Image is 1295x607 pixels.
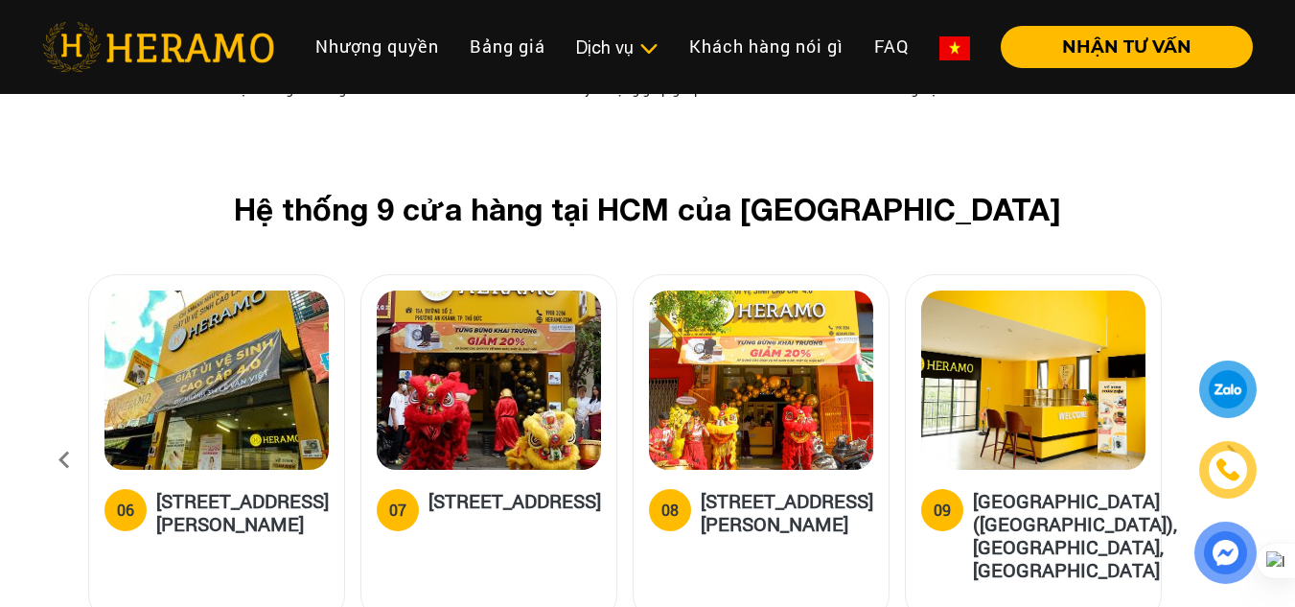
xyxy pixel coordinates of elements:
div: 09 [934,499,951,522]
h5: [STREET_ADDRESS][PERSON_NAME] [156,489,329,535]
a: Khách hàng nói gì [674,26,859,67]
img: heramo-logo.png [42,22,274,72]
a: Nhượng quyền [300,26,454,67]
img: vn-flag.png [939,36,970,60]
img: heramo-314-le-van-viet-phuong-tang-nhon-phu-b-quan-9 [104,291,329,470]
img: heramo-398-duong-hoang-dieu-phuong-2-quan-4 [649,291,873,470]
h5: [STREET_ADDRESS][PERSON_NAME] [701,489,873,535]
h5: [GEOGRAPHIC_DATA] ([GEOGRAPHIC_DATA]), [GEOGRAPHIC_DATA], [GEOGRAPHIC_DATA] [973,489,1177,581]
div: 06 [117,499,134,522]
h5: [STREET_ADDRESS] [428,489,601,527]
img: phone-icon [1216,458,1239,481]
button: NHẬN TƯ VẤN [1001,26,1253,68]
div: 08 [661,499,679,522]
a: Bảng giá [454,26,561,67]
div: 07 [389,499,406,522]
img: subToggleIcon [638,39,659,58]
div: Dịch vụ [576,35,659,60]
img: heramo-15a-duong-so-2-phuong-an-khanh-thu-duc [377,291,601,470]
img: heramo-parc-villa-dai-phuoc-island-dong-nai [921,291,1145,470]
a: NHẬN TƯ VẤN [985,38,1253,56]
a: phone-icon [1199,441,1257,499]
h2: Hệ thống 9 cửa hàng tại HCM của [GEOGRAPHIC_DATA] [119,191,1177,227]
a: FAQ [859,26,924,67]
